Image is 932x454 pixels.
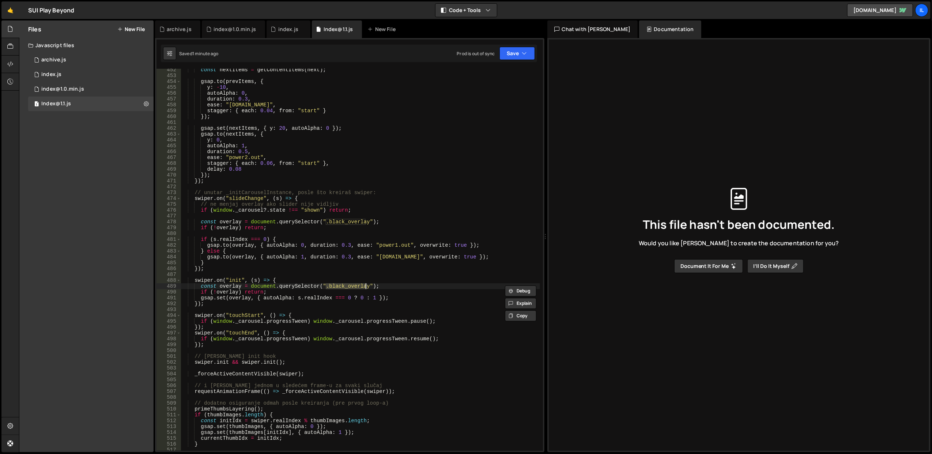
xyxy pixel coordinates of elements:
button: Copy [505,310,536,321]
div: 513 [156,424,181,430]
div: index.js [278,26,298,33]
div: 476 [156,207,181,213]
div: 13362/34425.js [28,82,154,97]
div: archive.js [167,26,192,33]
div: 506 [156,383,181,389]
div: SUI Play Beyond [28,6,74,15]
div: 485 [156,260,181,266]
div: Documentation [639,20,701,38]
div: 457 [156,96,181,102]
button: Save [499,47,535,60]
div: 1 minute ago [192,50,219,57]
div: 493 [156,307,181,313]
div: 507 [156,389,181,394]
div: 465 [156,143,181,149]
div: 517 [156,447,181,453]
div: 484 [156,254,181,260]
div: 505 [156,377,181,383]
button: New File [117,26,145,32]
button: Explain [505,298,536,309]
div: Index@1.1.js [324,26,353,33]
div: 514 [156,430,181,435]
div: 455 [156,84,181,90]
div: 483 [156,248,181,254]
div: 512 [156,418,181,424]
div: index.js [41,71,61,78]
div: 510 [156,406,181,412]
div: 464 [156,137,181,143]
div: 460 [156,114,181,120]
div: 454 [156,79,181,84]
div: index@1.0.min.js [41,86,84,92]
div: 471 [156,178,181,184]
div: 497 [156,330,181,336]
div: 467 [156,155,181,160]
div: 478 [156,219,181,225]
button: I’ll do it myself [747,259,804,273]
div: 488 [156,277,181,283]
div: 495 [156,318,181,324]
div: 491 [156,295,181,301]
div: 509 [156,400,181,406]
div: 466 [156,149,181,155]
div: 502 [156,359,181,365]
div: Prod is out of sync [457,50,495,57]
div: 475 [156,201,181,207]
button: Document it for me [674,259,743,273]
span: This file hasn't been documented. [643,219,835,230]
div: 492 [156,301,181,307]
div: Index@1.1.js [41,101,71,107]
div: 472 [156,184,181,190]
div: 452 [156,67,181,73]
div: Saved [179,50,219,57]
div: 13362/45913.js [28,97,154,111]
div: 504 [156,371,181,377]
div: 479 [156,225,181,231]
div: 516 [156,441,181,447]
div: 456 [156,90,181,96]
div: Chat with [PERSON_NAME] [547,20,638,38]
div: 490 [156,289,181,295]
div: 477 [156,213,181,219]
div: 503 [156,365,181,371]
span: Would you like [PERSON_NAME] to create the documentation for you? [639,239,839,247]
div: 470 [156,172,181,178]
div: 480 [156,231,181,237]
div: 500 [156,348,181,353]
div: 468 [156,160,181,166]
span: 1 [34,102,39,107]
div: 463 [156,131,181,137]
div: 13362/33342.js [28,67,154,82]
div: 461 [156,120,181,125]
div: 489 [156,283,181,289]
div: 13362/34351.js [28,53,154,67]
div: 496 [156,324,181,330]
div: archive.js [41,57,66,63]
div: 501 [156,353,181,359]
div: 474 [156,196,181,201]
h2: Files [28,25,41,33]
div: 453 [156,73,181,79]
div: 508 [156,394,181,400]
div: New File [368,26,399,33]
div: 458 [156,102,181,108]
div: 498 [156,336,181,342]
div: Javascript files [19,38,154,53]
div: 481 [156,237,181,242]
div: 487 [156,272,181,277]
div: 459 [156,108,181,114]
div: index@1.0.min.js [214,26,256,33]
a: 🤙 [1,1,19,19]
div: 482 [156,242,181,248]
div: 469 [156,166,181,172]
a: Il [915,4,928,17]
a: [DOMAIN_NAME] [847,4,913,17]
div: 515 [156,435,181,441]
div: 486 [156,266,181,272]
button: Code + Tools [435,4,497,17]
button: Debug [505,285,536,296]
div: 499 [156,342,181,348]
div: 511 [156,412,181,418]
div: 462 [156,125,181,131]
